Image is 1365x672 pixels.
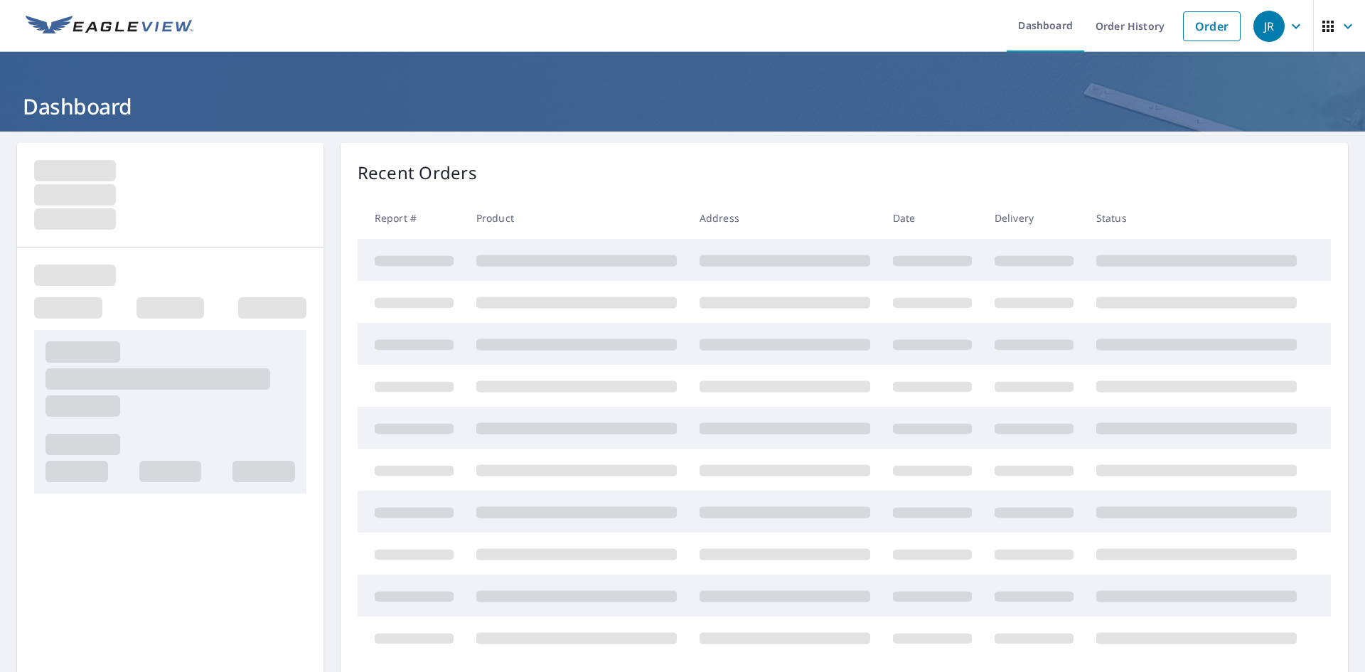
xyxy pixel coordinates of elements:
th: Date [882,197,983,239]
th: Address [688,197,882,239]
th: Product [465,197,688,239]
h1: Dashboard [17,92,1348,121]
img: EV Logo [26,16,193,37]
div: JR [1253,11,1285,42]
th: Status [1085,197,1308,239]
p: Recent Orders [358,160,477,186]
th: Report # [358,197,465,239]
th: Delivery [983,197,1085,239]
a: Order [1183,11,1241,41]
